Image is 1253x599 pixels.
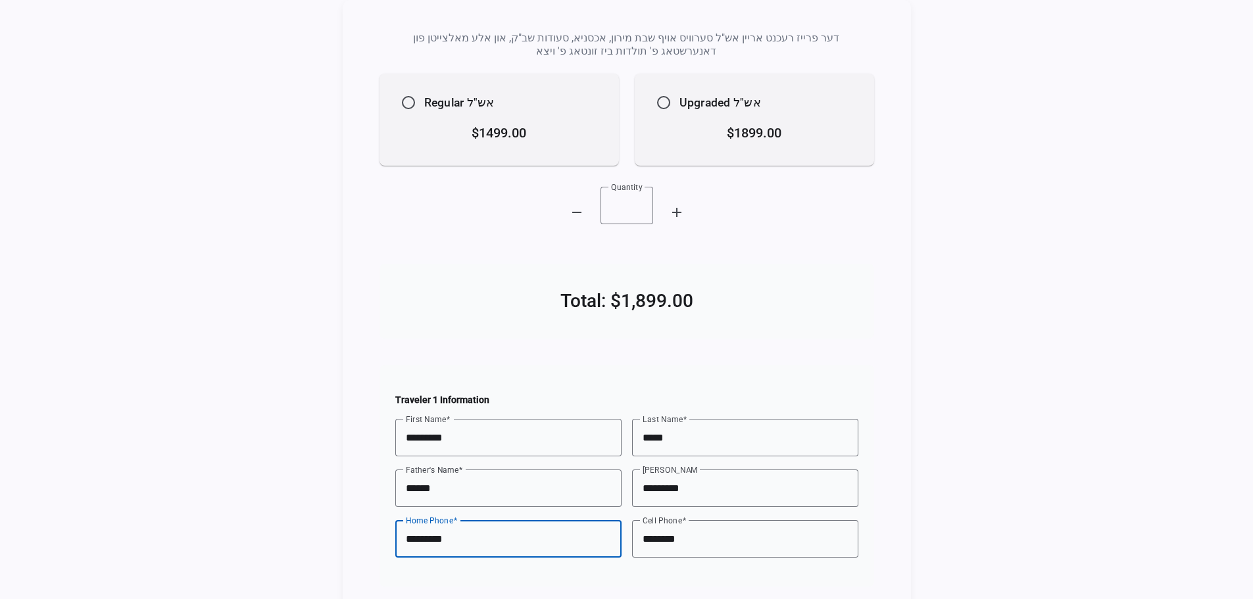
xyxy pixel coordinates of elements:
mat-label: Cell Phone [643,515,682,525]
span: Upgraded אש"ל [679,96,761,109]
mat-icon: remove [569,204,585,220]
h4: Traveler 1 Information [395,393,858,406]
p: דער פרייז רעכנט אריין אש"ל סערוויס אויף שבת מירון, אכסניא, סעודות שב"ק, און אלע מאלצייטן פון דאנע... [404,32,849,58]
button: Decrement quantity [564,199,590,226]
mat-label: Father's Name [406,465,459,474]
mat-label: Home Phone [406,515,453,525]
mat-label: Quantity [611,182,643,191]
mat-icon: add [669,204,685,220]
p: $1899.00 [661,126,848,139]
button: Increment quantity [664,199,690,226]
mat-label: [PERSON_NAME] Name [643,465,729,474]
span: Regular אש"ל [424,96,495,109]
mat-label: Last Name [643,414,683,423]
p: $1499.00 [406,126,593,139]
h2: Total: $1,899.00 [395,295,858,308]
mat-label: First Name [406,414,446,423]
